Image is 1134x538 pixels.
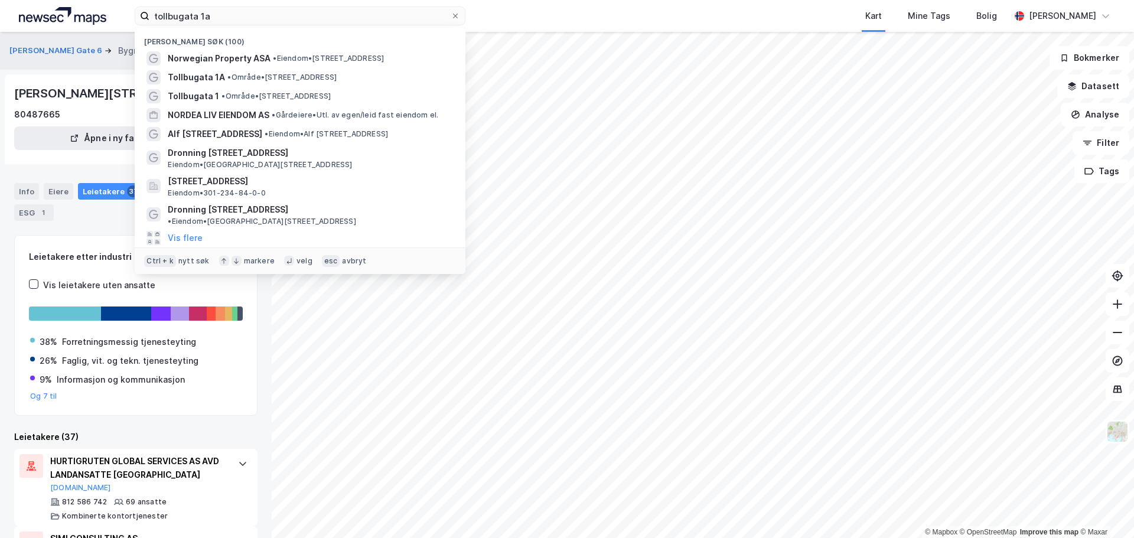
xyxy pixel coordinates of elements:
[1074,159,1129,183] button: Tags
[221,92,225,100] span: •
[37,207,49,219] div: 1
[273,54,384,63] span: Eiendom • [STREET_ADDRESS]
[976,9,997,23] div: Bolig
[178,256,210,266] div: nytt søk
[168,188,265,198] span: Eiendom • 301-234-84-0-0
[127,185,140,197] div: 37
[62,354,198,368] div: Faglig, vit. og tekn. tjenesteyting
[57,373,185,387] div: Informasjon og kommunikasjon
[14,204,54,221] div: ESG
[227,73,231,81] span: •
[168,108,269,122] span: NORDEA LIV EIENDOM AS
[322,255,340,267] div: esc
[168,217,171,226] span: •
[342,256,366,266] div: avbryt
[272,110,275,119] span: •
[221,92,331,101] span: Område • [STREET_ADDRESS]
[168,203,288,217] span: Dronning [STREET_ADDRESS]
[1020,528,1078,536] a: Improve this map
[62,497,107,507] div: 812 586 742
[50,483,111,493] button: [DOMAIN_NAME]
[62,511,168,521] div: Kombinerte kontortjenester
[40,354,57,368] div: 26%
[1073,131,1129,155] button: Filter
[265,129,388,139] span: Eiendom • Alf [STREET_ADDRESS]
[14,126,201,150] button: Åpne i ny fane
[40,373,52,387] div: 9%
[865,9,882,23] div: Kart
[40,335,57,349] div: 38%
[168,89,219,103] span: Tollbugata 1
[265,129,268,138] span: •
[960,528,1017,536] a: OpenStreetMap
[168,51,271,66] span: Norwegian Property ASA
[30,392,57,401] button: Og 7 til
[14,183,39,200] div: Info
[925,528,957,536] a: Mapbox
[135,28,465,49] div: [PERSON_NAME] søk (100)
[168,217,356,226] span: Eiendom • [GEOGRAPHIC_DATA][STREET_ADDRESS]
[149,7,451,25] input: Søk på adresse, matrikkel, gårdeiere, leietakere eller personer
[62,335,196,349] div: Forretningsmessig tjenesteyting
[908,9,950,23] div: Mine Tags
[168,146,451,160] span: Dronning [STREET_ADDRESS]
[29,250,243,264] div: Leietakere etter industri
[126,497,167,507] div: 69 ansatte
[43,278,155,292] div: Vis leietakere uten ansatte
[44,183,73,200] div: Eiere
[272,110,438,120] span: Gårdeiere • Utl. av egen/leid fast eiendom el.
[168,160,352,169] span: Eiendom • [GEOGRAPHIC_DATA][STREET_ADDRESS]
[1029,9,1096,23] div: [PERSON_NAME]
[1061,103,1129,126] button: Analyse
[296,256,312,266] div: velg
[144,255,176,267] div: Ctrl + k
[1050,46,1129,70] button: Bokmerker
[14,430,258,444] div: Leietakere (37)
[227,73,337,82] span: Område • [STREET_ADDRESS]
[1075,481,1134,538] iframe: Chat Widget
[168,231,203,245] button: Vis flere
[1057,74,1129,98] button: Datasett
[273,54,276,63] span: •
[1106,420,1129,443] img: Z
[9,45,105,57] button: [PERSON_NAME] Gate 6
[19,7,106,25] img: logo.a4113a55bc3d86da70a041830d287a7e.svg
[168,70,225,84] span: Tollbugata 1A
[78,183,145,200] div: Leietakere
[50,454,226,482] div: HURTIGRUTEN GLOBAL SERVICES AS AVD LANDANSATTE [GEOGRAPHIC_DATA]
[168,127,262,141] span: Alf [STREET_ADDRESS]
[118,44,151,58] div: Bygning
[168,174,451,188] span: [STREET_ADDRESS]
[14,107,60,122] div: 80487665
[14,84,224,103] div: [PERSON_NAME][STREET_ADDRESS]
[244,256,275,266] div: markere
